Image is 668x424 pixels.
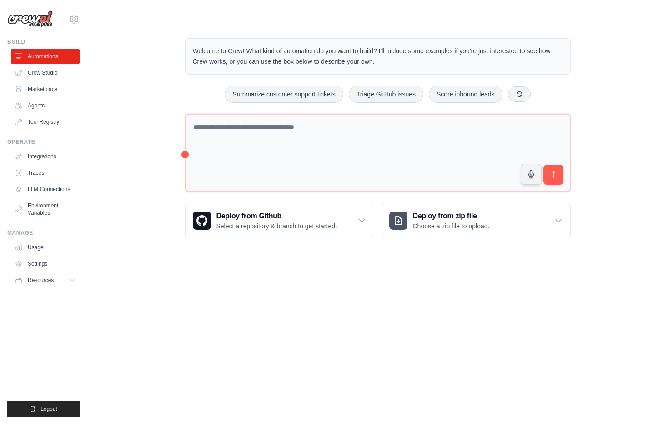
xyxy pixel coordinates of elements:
[28,277,54,284] span: Resources
[11,66,80,80] a: Crew Studio
[429,86,502,103] button: Score inbound leads
[11,240,80,255] a: Usage
[11,257,80,271] a: Settings
[11,98,80,113] a: Agents
[225,86,343,103] button: Summarize customer support tickets
[413,222,490,231] p: Choose a zip file to upload.
[7,138,80,146] div: Operate
[494,368,635,398] p: Describe the automation you want to build, select an example option, or use the microphone to spe...
[11,149,80,164] a: Integrations
[11,273,80,288] button: Resources
[216,222,337,231] p: Select a repository & branch to get started.
[11,182,80,197] a: LLM Connections
[11,115,80,129] a: Tool Registry
[413,211,490,222] h3: Deploy from zip file
[7,401,80,417] button: Logout
[494,353,635,365] h3: Create an automation
[7,229,80,237] div: Manage
[11,166,80,180] a: Traces
[40,405,57,413] span: Logout
[216,211,337,222] h3: Deploy from Github
[11,82,80,96] a: Marketplace
[193,46,563,67] p: Welcome to Crew! What kind of automation do you want to build? I'll include some examples if you'...
[7,38,80,45] div: Build
[349,86,423,103] button: Triage GitHub issues
[501,343,520,349] span: Step 1
[640,341,647,348] button: Close walkthrough
[11,49,80,64] a: Automations
[11,198,80,220] a: Environment Variables
[7,10,53,28] img: Logo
